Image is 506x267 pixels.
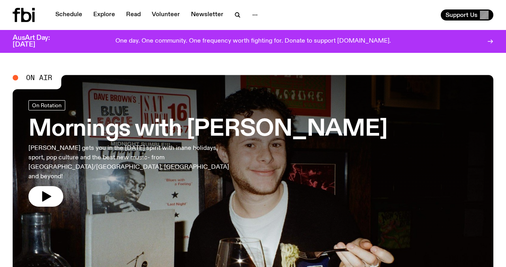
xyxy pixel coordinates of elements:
[28,118,387,140] h3: Mornings with [PERSON_NAME]
[32,102,62,108] span: On Rotation
[147,9,185,21] a: Volunteer
[28,100,387,207] a: Mornings with [PERSON_NAME][PERSON_NAME] gets you in the [DATE] spirit with inane holidays, sport...
[446,11,478,19] span: Support Us
[115,38,391,45] p: One day. One community. One frequency worth fighting for. Donate to support [DOMAIN_NAME].
[28,144,231,181] p: [PERSON_NAME] gets you in the [DATE] spirit with inane holidays, sport, pop culture and the best ...
[89,9,120,21] a: Explore
[28,100,65,110] a: On Rotation
[121,9,145,21] a: Read
[186,9,228,21] a: Newsletter
[51,9,87,21] a: Schedule
[13,35,63,48] h3: AusArt Day: [DATE]
[26,74,52,81] span: On Air
[441,9,493,21] button: Support Us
